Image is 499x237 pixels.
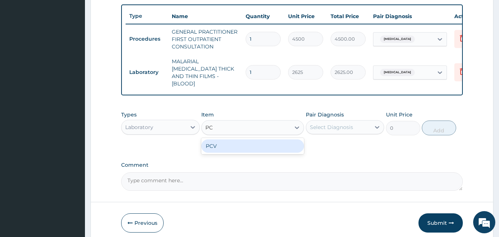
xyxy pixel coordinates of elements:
div: Chat with us now [38,41,124,51]
label: Types [121,112,137,118]
img: d_794563401_company_1708531726252_794563401 [14,37,30,55]
div: Minimize live chat window [121,4,139,21]
td: GENERAL PRACTITIONER FIRST OUTPATIENT CONSULTATION [168,24,242,54]
span: We're online! [43,71,102,146]
button: Previous [121,213,164,233]
span: [MEDICAL_DATA] [380,69,415,76]
label: Unit Price [386,111,413,118]
div: PCV [201,139,304,153]
th: Actions [451,9,488,24]
button: Add [422,121,456,135]
div: Select Diagnosis [310,123,353,131]
td: Laboratory [126,65,168,79]
td: Procedures [126,32,168,46]
th: Quantity [242,9,284,24]
textarea: Type your message and hit 'Enter' [4,158,141,184]
label: Comment [121,162,463,168]
div: Laboratory [125,123,153,131]
button: Submit [418,213,463,233]
th: Unit Price [284,9,327,24]
label: Pair Diagnosis [306,111,344,118]
label: Item [201,111,214,118]
th: Total Price [327,9,369,24]
span: [MEDICAL_DATA] [380,35,415,43]
th: Type [126,9,168,23]
th: Pair Diagnosis [369,9,451,24]
th: Name [168,9,242,24]
td: MALARIAL [MEDICAL_DATA] THICK AND THIN FILMS - [BLOOD] [168,54,242,91]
